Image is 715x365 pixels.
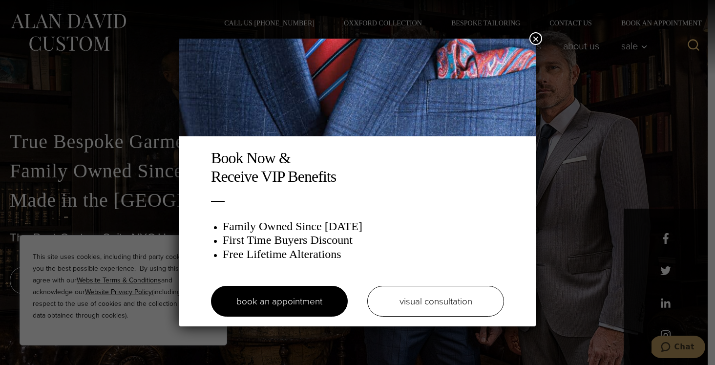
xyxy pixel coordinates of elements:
[223,219,504,234] h3: Family Owned Since [DATE]
[223,247,504,261] h3: Free Lifetime Alterations
[367,286,504,317] a: visual consultation
[223,233,504,247] h3: First Time Buyers Discount
[529,32,542,45] button: Close
[211,286,348,317] a: book an appointment
[23,7,43,16] span: Chat
[211,149,504,186] h2: Book Now & Receive VIP Benefits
